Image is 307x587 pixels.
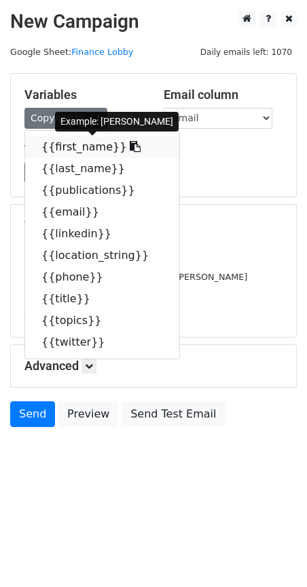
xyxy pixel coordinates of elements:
div: Example: [PERSON_NAME] [55,112,179,131]
a: Copy/paste... [24,108,107,129]
a: {{first_name}} [25,136,179,158]
a: Send Test Email [122,401,225,427]
small: Google Sheet: [10,47,133,57]
a: Send [10,401,55,427]
a: {{title}} [25,288,179,310]
a: {{last_name}} [25,158,179,180]
a: {{email}} [25,201,179,223]
iframe: Chat Widget [239,522,307,587]
a: {{publications}} [25,180,179,201]
a: {{linkedin}} [25,223,179,245]
h5: Email column [164,87,283,102]
a: {{phone}} [25,266,179,288]
a: Preview [58,401,118,427]
h5: Advanced [24,359,283,373]
a: {{topics}} [25,310,179,331]
span: Daily emails left: 1070 [196,45,297,60]
h2: New Campaign [10,10,297,33]
a: Daily emails left: 1070 [196,47,297,57]
a: Finance Lobby [71,47,133,57]
h5: Variables [24,87,143,102]
a: {{location_string}} [25,245,179,266]
a: {{twitter}} [25,331,179,353]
